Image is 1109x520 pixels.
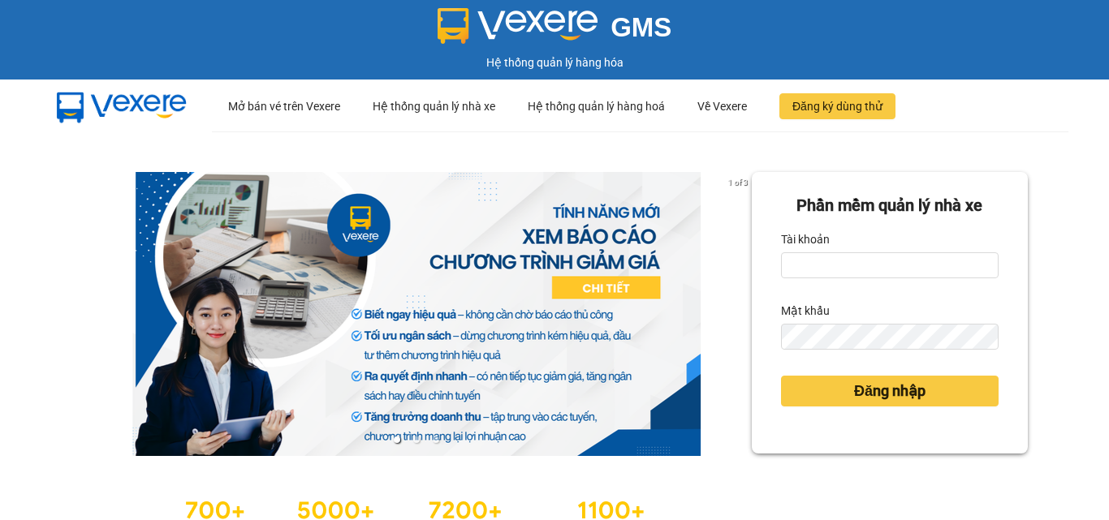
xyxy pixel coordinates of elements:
button: next slide / item [729,172,752,456]
img: mbUUG5Q.png [41,80,203,133]
span: Đăng nhập [854,380,926,402]
label: Tài khoản [781,226,830,252]
div: Hệ thống quản lý hàng hóa [4,54,1105,71]
a: GMS [438,24,672,37]
li: slide item 2 [413,436,420,443]
div: Về Vexere [697,80,747,132]
input: Tài khoản [781,252,999,278]
button: Đăng ký dùng thử [779,93,895,119]
p: 1 of 3 [723,172,752,193]
button: previous slide / item [81,172,104,456]
input: Mật khẩu [781,324,999,350]
li: slide item 3 [433,436,439,443]
span: Đăng ký dùng thử [792,97,882,115]
span: GMS [611,12,671,42]
div: Hệ thống quản lý nhà xe [373,80,495,132]
div: Hệ thống quản lý hàng hoá [528,80,665,132]
li: slide item 1 [394,436,400,443]
button: Đăng nhập [781,376,999,406]
label: Mật khẩu [781,298,830,324]
div: Mở bán vé trên Vexere [228,80,340,132]
div: Phần mềm quản lý nhà xe [781,193,999,218]
img: logo 2 [438,8,598,44]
